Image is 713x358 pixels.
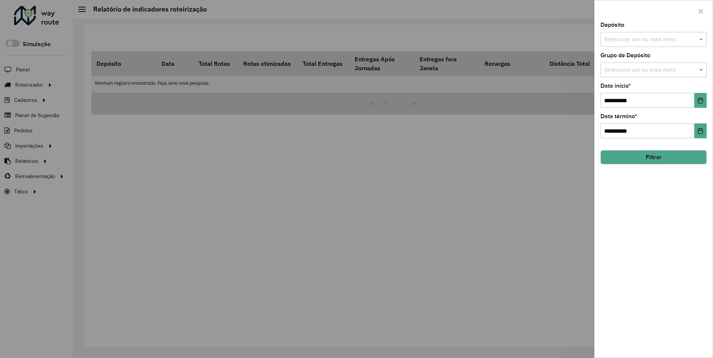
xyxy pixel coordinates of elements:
[694,123,707,138] button: Choose Date
[600,112,637,121] label: Data término
[600,51,650,60] label: Grupo de Depósito
[600,150,707,164] button: Filtrar
[694,93,707,108] button: Choose Date
[600,81,631,90] label: Data início
[600,20,624,29] label: Depósito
